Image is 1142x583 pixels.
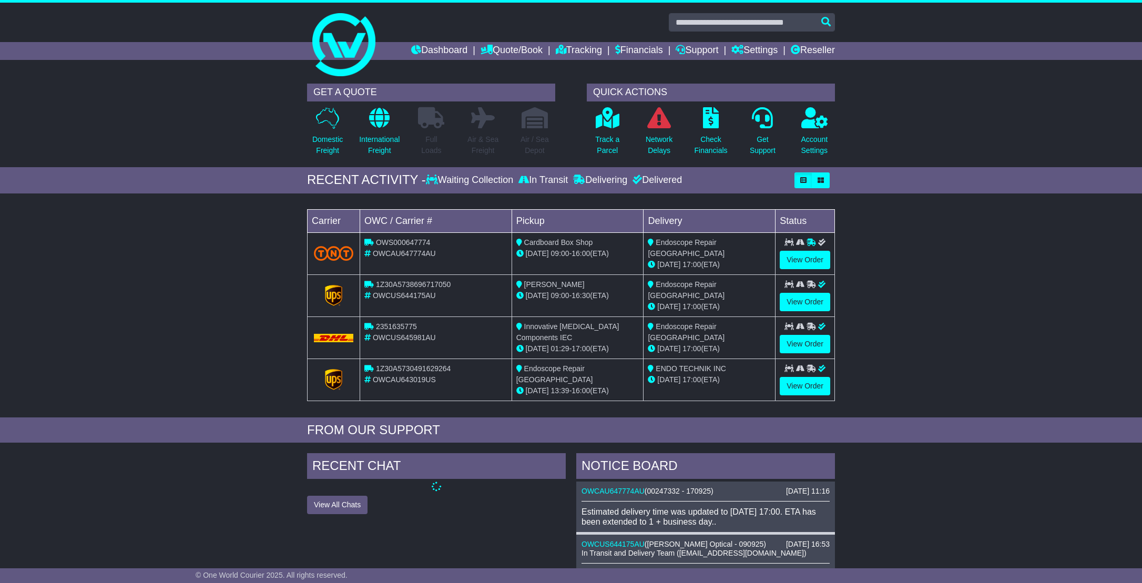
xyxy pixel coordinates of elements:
span: 13:39 [551,386,569,395]
span: Endoscope Repair [GEOGRAPHIC_DATA] [648,238,725,258]
a: View Order [780,251,830,269]
span: [DATE] [657,344,680,353]
span: 2351635775 [376,322,417,331]
p: Air & Sea Freight [467,134,498,156]
span: OWCAU643019US [373,375,436,384]
span: [DATE] [526,249,549,258]
a: View Order [780,377,830,395]
img: TNT_Domestic.png [314,246,353,260]
span: Endoscope Repair [GEOGRAPHIC_DATA] [648,280,725,300]
a: AccountSettings [801,107,829,162]
td: Status [776,209,835,232]
span: ENDO TECHNIK INC [656,364,726,373]
div: ( ) [582,487,830,496]
p: Account Settings [801,134,828,156]
div: [DATE] 16:53 [786,540,830,549]
a: View Order [780,293,830,311]
span: 17:00 [682,302,701,311]
div: Waiting Collection [426,175,516,186]
div: (ETA) [648,259,771,270]
span: OWCAU647774AU [373,249,436,258]
p: Domestic Freight [312,134,343,156]
div: GET A QUOTE [307,84,555,101]
p: International Freight [359,134,400,156]
span: [DATE] [657,260,680,269]
div: FROM OUR SUPPORT [307,423,835,438]
span: 01:29 [551,344,569,353]
div: (ETA) [648,301,771,312]
div: Delivering [570,175,630,186]
span: [DATE] [526,291,549,300]
a: Tracking [556,42,602,60]
img: GetCarrierServiceLogo [325,285,343,306]
span: 17:00 [682,260,701,269]
img: DHL.png [314,334,353,342]
span: 17:00 [682,375,701,384]
p: Get Support [750,134,776,156]
span: [PERSON_NAME] [524,280,585,289]
span: Endoscope Repair [GEOGRAPHIC_DATA] [648,322,725,342]
p: Air / Sea Depot [521,134,549,156]
button: View All Chats [307,496,368,514]
span: [DATE] [526,386,549,395]
div: RECENT ACTIVITY - [307,172,426,188]
div: (ETA) [648,343,771,354]
div: Delivered [630,175,682,186]
p: Full Loads [418,134,444,156]
span: 16:00 [572,386,590,395]
span: Innovative [MEDICAL_DATA] Components IEC [516,322,619,342]
td: Carrier [308,209,360,232]
span: 1Z30A5738696717050 [376,280,451,289]
span: 17:00 [682,344,701,353]
div: [DATE] 11:16 [786,487,830,496]
span: OWS000647774 [376,238,431,247]
span: In Transit and Delivery Team ([EMAIL_ADDRESS][DOMAIN_NAME]) [582,549,807,557]
img: GetCarrierServiceLogo [325,369,343,390]
a: Financials [615,42,663,60]
a: OWCAU647774AU [582,487,645,495]
div: - (ETA) [516,385,639,396]
div: ( ) [582,540,830,549]
a: InternationalFreight [359,107,400,162]
span: OWCUS645981AU [373,333,436,342]
span: [DATE] [657,375,680,384]
div: QUICK ACTIONS [587,84,835,101]
p: Check Financials [695,134,728,156]
a: DomesticFreight [312,107,343,162]
span: 00247332 - 170925 [647,487,711,495]
div: In Transit [516,175,570,186]
a: Settings [731,42,778,60]
span: 09:00 [551,249,569,258]
div: RECENT CHAT [307,453,566,482]
a: Reseller [791,42,835,60]
span: [PERSON_NAME] Optical - 090925 [647,540,764,548]
span: Cardboard Box Shop [524,238,593,247]
div: Estimated delivery time was updated to [DATE] 17:00. ETA has been extended to 1 + business day.. [582,507,830,527]
p: Track a Parcel [595,134,619,156]
span: 17:00 [572,344,590,353]
a: Quote/Book [481,42,543,60]
div: (ETA) [648,374,771,385]
div: - (ETA) [516,290,639,301]
a: NetworkDelays [645,107,673,162]
p: Network Delays [646,134,672,156]
a: Dashboard [411,42,467,60]
a: CheckFinancials [694,107,728,162]
a: OWCUS644175AU [582,540,645,548]
a: Track aParcel [595,107,620,162]
a: GetSupport [749,107,776,162]
span: OWCUS644175AU [373,291,436,300]
span: 16:30 [572,291,590,300]
span: Endoscope Repair [GEOGRAPHIC_DATA] [516,364,593,384]
td: Delivery [644,209,776,232]
td: OWC / Carrier # [360,209,512,232]
a: View Order [780,335,830,353]
div: - (ETA) [516,248,639,259]
div: - (ETA) [516,343,639,354]
span: 1Z30A5730491629264 [376,364,451,373]
div: NOTICE BOARD [576,453,835,482]
span: [DATE] [526,344,549,353]
span: [DATE] [657,302,680,311]
span: © One World Courier 2025. All rights reserved. [196,571,348,579]
td: Pickup [512,209,644,232]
